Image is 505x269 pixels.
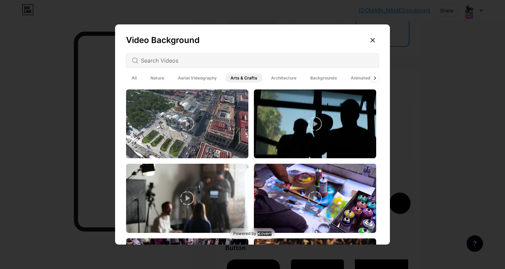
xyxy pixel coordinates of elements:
[266,73,302,83] span: Architecture
[254,164,376,233] img: thumbnail
[345,73,376,83] span: Animated
[305,73,343,83] span: Backgrounds
[126,89,248,158] img: thumbnail
[141,56,373,65] input: Search Videos
[172,73,222,83] span: Aerial Videography
[126,35,200,45] span: Video Background
[145,73,170,83] span: Nature
[233,231,256,236] span: Powered by
[225,73,263,83] span: Arts & Crafts
[126,73,142,83] span: All
[126,164,248,233] img: thumbnail
[254,89,376,158] img: thumbnail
